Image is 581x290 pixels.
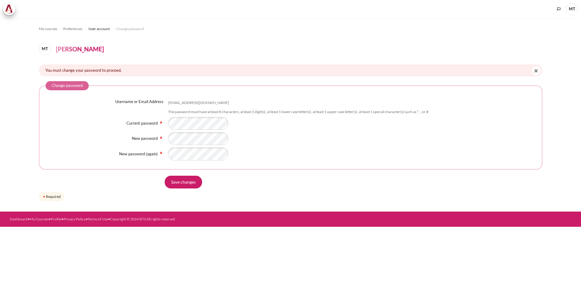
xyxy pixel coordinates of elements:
label: Username or Email Address [115,99,163,105]
span: MT [566,3,578,15]
a: Terms of Use [88,217,108,221]
button: Languages [554,5,563,14]
a: Dashboard [10,217,28,221]
span: Required [159,120,163,124]
img: Required [159,150,163,155]
span: MT [39,43,51,55]
span: Required [159,151,163,154]
label: New password [132,136,158,141]
a: My Courses [30,217,49,221]
div: Required [39,192,64,201]
a: MT [39,43,53,55]
label: Current password [126,121,158,126]
a: Privacy Policy [64,217,86,221]
nav: Navigation bar [39,24,542,34]
span: Change password [116,26,144,32]
span: Preferences [63,26,82,32]
a: User menu [566,3,578,15]
span: User account [88,26,110,32]
a: Preferences [63,25,82,33]
a: Change password [116,25,144,33]
label: New password (again) [119,151,158,156]
img: Architeck [5,5,13,14]
div: The password must have at least 8 characters, at least 1 digit(s), at least 1 lower case letter(s... [168,109,428,115]
img: Required field [42,195,46,199]
img: Required [159,135,163,140]
h4: [PERSON_NAME] [56,44,104,54]
div: • • • • • [10,216,325,222]
a: My courses [39,25,57,33]
div: [EMAIL_ADDRESS][DOMAIN_NAME] [168,100,229,105]
legend: Change password [46,81,89,90]
a: Architeck Architeck [3,3,18,15]
input: Save changes [165,176,202,188]
a: Copyright © 2024 BTS All rights reserved [110,217,175,221]
span: Required [159,136,163,139]
span: My courses [39,26,57,32]
img: Required [159,120,163,125]
a: Profile [51,217,61,221]
div: You must change your password to proceed. [39,64,542,76]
